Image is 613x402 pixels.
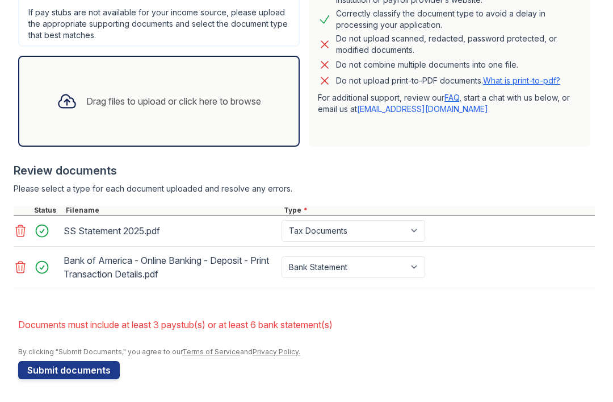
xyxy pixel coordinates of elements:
[357,104,488,114] a: [EMAIL_ADDRESS][DOMAIN_NAME]
[64,222,277,240] div: SS Statement 2025.pdf
[282,206,595,215] div: Type
[14,183,595,194] div: Please select a type for each document uploaded and resolve any errors.
[18,361,120,379] button: Submit documents
[336,58,518,72] div: Do not combine multiple documents into one file.
[444,93,459,102] a: FAQ
[318,92,581,115] p: For additional support, review our , start a chat with us below, or email us at
[64,206,282,215] div: Filename
[336,33,581,56] div: Do not upload scanned, redacted, password protected, or modified documents.
[18,347,595,357] div: By clicking "Submit Documents," you agree to our and
[18,313,595,336] li: Documents must include at least 3 paystub(s) or at least 6 bank statement(s)
[14,163,595,179] div: Review documents
[182,347,240,356] a: Terms of Service
[336,75,560,86] p: Do not upload print-to-PDF documents.
[64,251,277,283] div: Bank of America - Online Banking - Deposit - Print Transaction Details.pdf
[32,206,64,215] div: Status
[86,94,261,108] div: Drag files to upload or click here to browse
[336,8,581,31] div: Correctly classify the document type to avoid a delay in processing your application.
[483,76,560,85] a: What is print-to-pdf?
[253,347,300,356] a: Privacy Policy.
